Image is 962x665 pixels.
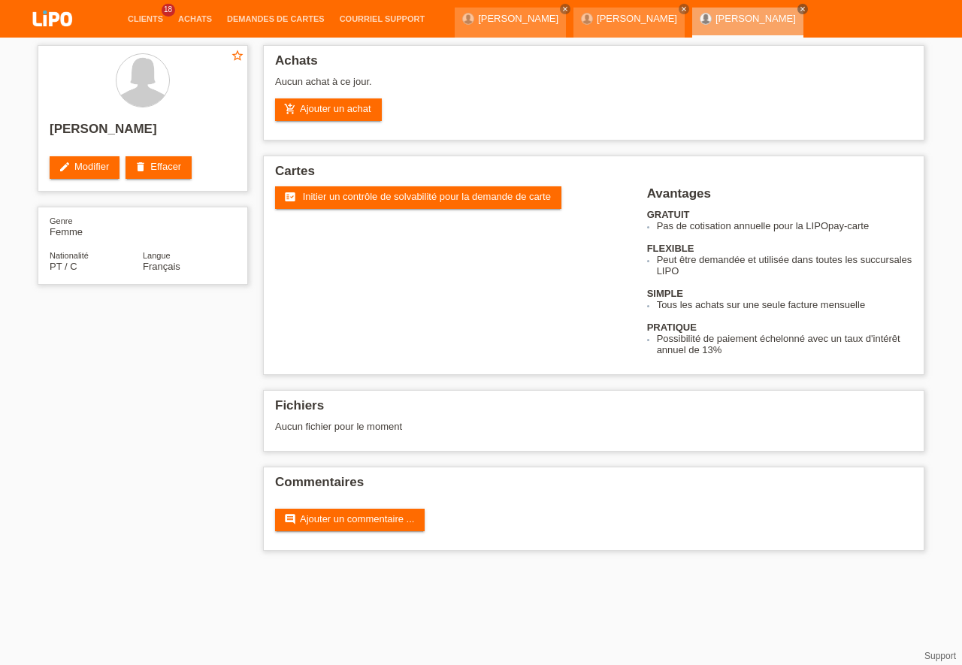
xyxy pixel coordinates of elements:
div: Femme [50,215,143,237]
a: editModifier [50,156,119,179]
i: delete [135,161,147,173]
a: Demandes de cartes [219,14,332,23]
i: add_shopping_cart [284,103,296,115]
span: Genre [50,216,73,225]
a: fact_check Initier un contrôle de solvabilité pour la demande de carte [275,186,561,209]
i: close [680,5,688,13]
h2: Achats [275,53,912,76]
li: Peut être demandée et utilisée dans toutes les succursales LIPO [657,254,912,277]
b: PRATIQUE [647,322,697,333]
h2: Commentaires [275,475,912,497]
a: add_shopping_cartAjouter un achat [275,98,382,121]
a: [PERSON_NAME] [715,13,796,24]
a: close [560,4,570,14]
span: Français [143,261,180,272]
i: close [561,5,569,13]
span: Initier un contrôle de solvabilité pour la demande de carte [303,191,551,202]
span: 18 [162,4,175,17]
li: Tous les achats sur une seule facture mensuelle [657,299,912,310]
i: close [799,5,806,13]
a: close [679,4,689,14]
span: Langue [143,251,171,260]
b: GRATUIT [647,209,690,220]
a: Achats [171,14,219,23]
a: Support [924,651,956,661]
span: Portugal / C / 10.11.2012 [50,261,77,272]
b: FLEXIBLE [647,243,694,254]
a: [PERSON_NAME] [597,13,677,24]
i: edit [59,161,71,173]
i: fact_check [284,191,296,203]
a: [PERSON_NAME] [478,13,558,24]
a: LIPO pay [15,31,90,42]
h2: Avantages [647,186,912,209]
b: SIMPLE [647,288,683,299]
h2: Cartes [275,164,912,186]
i: star_border [231,49,244,62]
a: Clients [120,14,171,23]
li: Pas de cotisation annuelle pour la LIPOpay-carte [657,220,912,231]
div: Aucun achat à ce jour. [275,76,912,98]
a: close [797,4,808,14]
a: star_border [231,49,244,65]
a: Courriel Support [332,14,432,23]
div: Aucun fichier pour le moment [275,421,734,432]
h2: Fichiers [275,398,912,421]
li: Possibilité de paiement échelonné avec un taux d'intérêt annuel de 13% [657,333,912,355]
i: comment [284,513,296,525]
span: Nationalité [50,251,89,260]
h2: [PERSON_NAME] [50,122,236,144]
a: commentAjouter un commentaire ... [275,509,425,531]
a: deleteEffacer [126,156,192,179]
